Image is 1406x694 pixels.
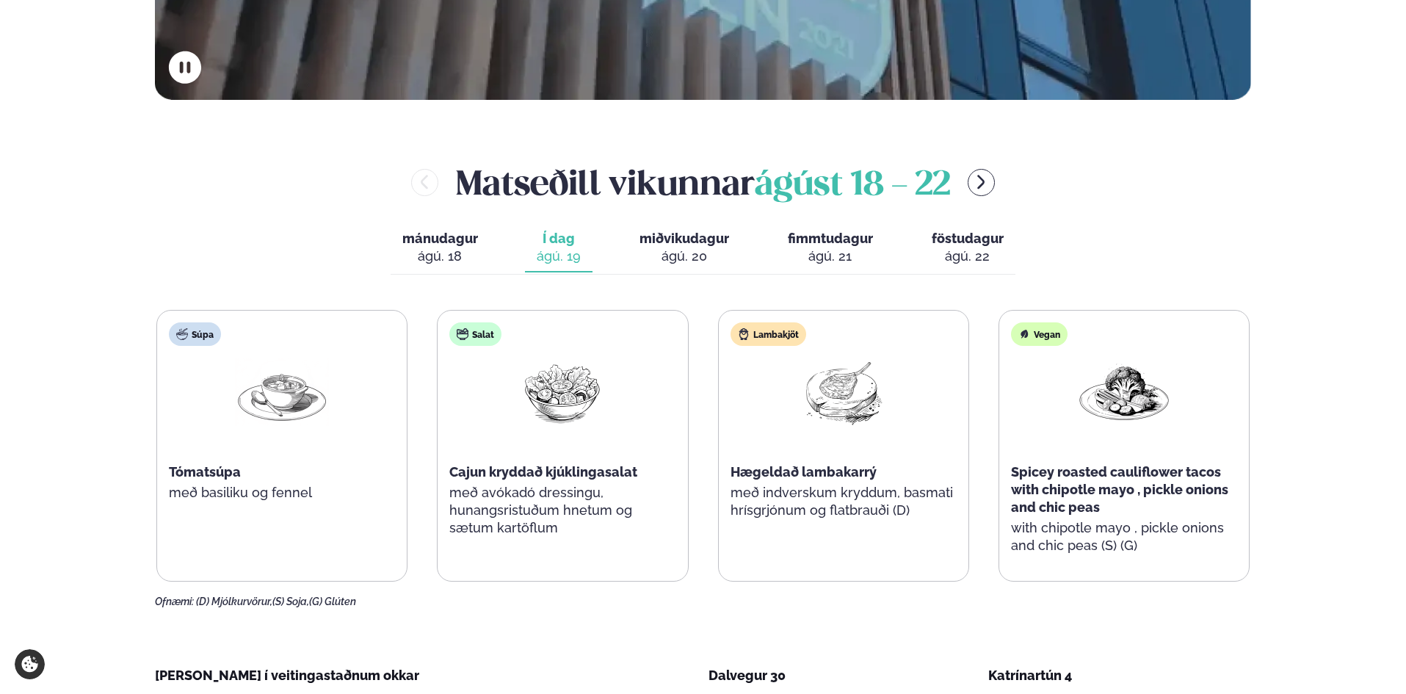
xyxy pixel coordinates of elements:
span: Ofnæmi: [155,596,194,607]
div: ágú. 19 [537,247,581,265]
button: menu-btn-left [411,169,438,196]
button: mánudagur ágú. 18 [391,224,490,272]
span: miðvikudagur [639,231,729,246]
div: ágú. 18 [402,247,478,265]
button: fimmtudagur ágú. 21 [776,224,885,272]
img: Vegan.png [1077,358,1171,426]
img: salad.svg [457,328,468,340]
span: (S) Soja, [272,596,309,607]
img: Lamb-Meat.png [797,358,891,426]
p: með indverskum kryddum, basmati hrísgrjónum og flatbrauði (D) [731,484,957,519]
div: Salat [449,322,501,346]
a: Cookie settings [15,649,45,679]
div: ágú. 21 [788,247,873,265]
img: Soup.png [235,358,329,426]
span: Í dag [537,230,581,247]
div: Dalvegur 30 [709,667,971,684]
h2: Matseðill vikunnar [456,159,950,206]
span: mánudagur [402,231,478,246]
button: miðvikudagur ágú. 20 [628,224,741,272]
span: Cajun kryddað kjúklingasalat [449,464,637,480]
span: (D) Mjólkurvörur, [196,596,272,607]
span: föstudagur [932,231,1004,246]
span: Tómatsúpa [169,464,241,480]
span: fimmtudagur [788,231,873,246]
div: Katrínartún 4 [988,667,1251,684]
div: Súpa [169,322,221,346]
img: Vegan.svg [1018,328,1030,340]
span: Spicey roasted cauliflower tacos with chipotle mayo , pickle onions and chic peas [1011,464,1228,515]
span: ágúst 18 - 22 [755,170,950,202]
div: Vegan [1011,322,1068,346]
div: ágú. 22 [932,247,1004,265]
span: [PERSON_NAME] í veitingastaðnum okkar [155,668,419,683]
img: Salad.png [515,358,609,426]
button: menu-btn-right [968,169,995,196]
button: Í dag ágú. 19 [525,224,593,272]
button: föstudagur ágú. 22 [920,224,1015,272]
img: soup.svg [176,328,188,340]
span: Hægeldað lambakarrý [731,464,877,480]
div: ágú. 20 [639,247,729,265]
p: með avókadó dressingu, hunangsristuðum hnetum og sætum kartöflum [449,484,675,537]
p: með basiliku og fennel [169,484,395,502]
span: (G) Glúten [309,596,356,607]
p: with chipotle mayo , pickle onions and chic peas (S) (G) [1011,519,1237,554]
div: Lambakjöt [731,322,806,346]
img: Lamb.svg [738,328,750,340]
